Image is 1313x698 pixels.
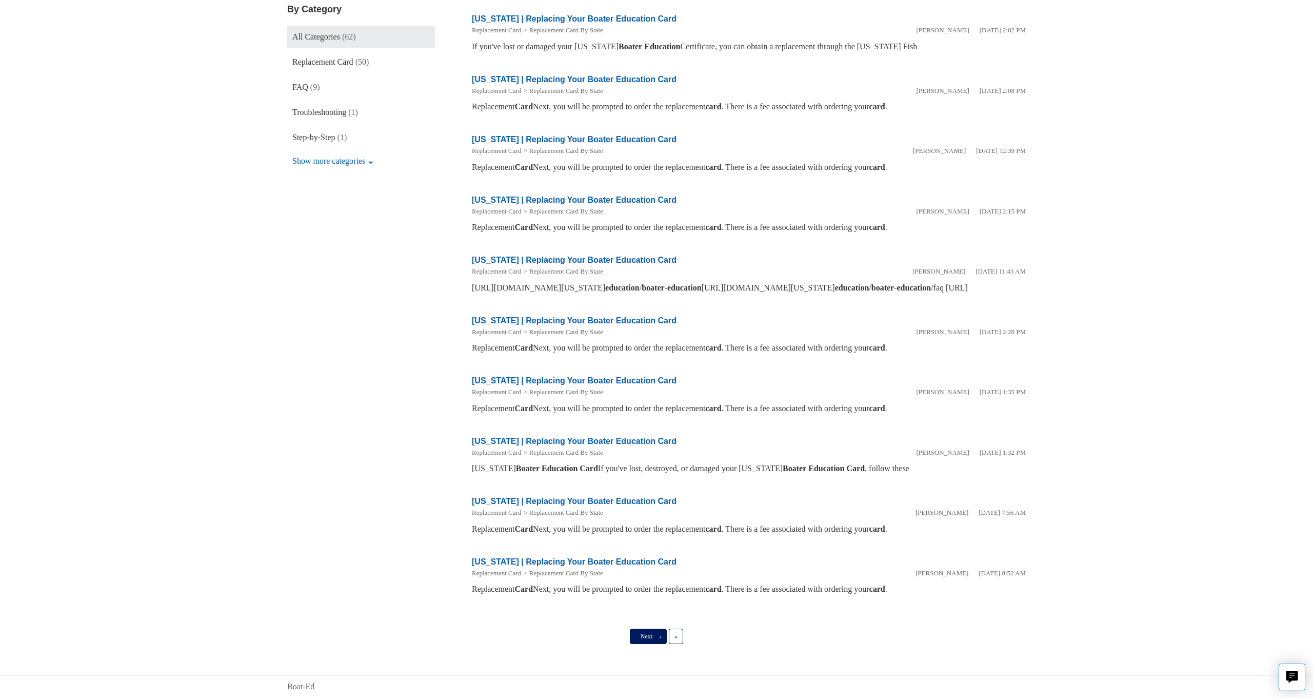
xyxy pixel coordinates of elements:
em: education [835,283,869,292]
li: [PERSON_NAME] [916,206,969,217]
div: Replacement Next, you will be prompted to order the replacement . There is a fee associated with ... [472,583,1026,595]
a: Replacement Card [472,449,521,456]
li: [PERSON_NAME] [916,508,968,518]
em: card [705,585,721,593]
a: Replacement Card (50) [287,51,435,73]
em: Boater [619,42,642,51]
a: Replacement Card [472,26,521,34]
em: education [667,283,702,292]
em: card [869,585,885,593]
span: Step-by-Step [292,133,335,142]
a: Replacement Card [472,207,521,215]
a: Replacement Card By State [529,509,603,516]
a: [US_STATE] | Replacing Your Boater Education Card [472,75,677,84]
a: Replacement Card [472,388,521,396]
em: Card [515,525,533,533]
a: Replacement Card [472,328,521,336]
em: card [705,163,721,171]
em: card [705,343,721,352]
li: [PERSON_NAME] [916,25,969,35]
a: Replacement Card [472,87,521,94]
em: card [705,223,721,231]
a: Replacement Card By State [529,26,603,34]
a: Replacement Card By State [529,449,603,456]
em: Card [515,343,533,352]
span: (9) [310,83,320,91]
li: Replacement Card [472,25,521,35]
li: Replacement Card [472,568,521,578]
span: All Categories [292,32,340,41]
li: Replacement Card [472,86,521,96]
a: All Categories (62) [287,26,435,48]
em: Education [542,464,578,473]
h3: By Category [287,3,435,16]
div: [URL][DOMAIN_NAME][US_STATE] / - [URL][DOMAIN_NAME][US_STATE] / - /faq [URL] [472,282,1026,294]
em: Card [847,464,865,473]
li: Replacement Card By State [521,508,603,518]
time: 05/22/2024, 08:52 [979,569,1026,577]
li: Replacement Card By State [521,387,603,397]
em: Card [580,464,598,473]
li: [PERSON_NAME] [913,146,966,156]
a: Replacement Card [472,509,521,516]
li: [PERSON_NAME] [916,387,969,397]
li: Replacement Card [472,448,521,458]
a: FAQ (9) [287,76,435,99]
li: Replacement Card [472,508,521,518]
time: 05/21/2024, 12:39 [976,147,1026,154]
a: Replacement Card By State [529,267,603,275]
span: (50) [355,57,369,66]
a: Replacement Card By State [529,147,603,154]
em: Boater [516,464,540,473]
li: [PERSON_NAME] [912,266,965,277]
li: Replacement Card [472,206,521,217]
time: 05/21/2024, 14:28 [980,328,1026,336]
a: [US_STATE] | Replacing Your Boater Education Card [472,256,677,264]
span: FAQ [292,83,308,91]
li: Replacement Card By State [521,448,603,458]
a: [US_STATE] | Replacing Your Boater Education Card [472,135,677,144]
em: boater [871,283,894,292]
em: card [705,404,721,413]
span: » [674,633,678,640]
a: Next [630,629,667,644]
li: Replacement Card [472,146,521,156]
a: Replacement Card [472,569,521,577]
em: Boater [783,464,806,473]
div: Replacement Next, you will be prompted to order the replacement . There is a fee associated with ... [472,101,1026,113]
span: Troubleshooting [292,108,346,117]
em: Education [808,464,844,473]
em: card [869,343,885,352]
button: Live chat [1279,664,1305,690]
a: [US_STATE] | Replacing Your Boater Education Card [472,316,677,325]
time: 05/21/2024, 14:15 [980,207,1026,215]
em: Card [515,585,533,593]
button: Show more categories [287,151,379,171]
em: boater [642,283,664,292]
li: Replacement Card By State [521,86,603,96]
em: card [705,102,721,111]
em: card [705,525,721,533]
div: Replacement Next, you will be prompted to order the replacement . There is a fee associated with ... [472,523,1026,535]
div: Replacement Next, you will be prompted to order the replacement . There is a fee associated with ... [472,402,1026,415]
time: 05/21/2024, 14:02 [980,26,1026,34]
em: card [869,525,885,533]
em: education [897,283,931,292]
li: Replacement Card By State [521,206,603,217]
em: card [869,102,885,111]
em: Card [515,102,533,111]
li: Replacement Card By State [521,327,603,337]
em: card [869,223,885,231]
li: Replacement Card By State [521,146,603,156]
a: Boat-Ed [287,681,314,693]
a: Troubleshooting (1) [287,101,435,124]
li: Replacement Card [472,266,521,277]
a: Replacement Card [472,147,521,154]
time: 05/21/2024, 14:08 [980,87,1026,94]
a: [US_STATE] | Replacing Your Boater Education Card [472,497,677,506]
em: Card [515,404,533,413]
span: Next [641,633,652,640]
a: [US_STATE] | Replacing Your Boater Education Card [472,196,677,204]
a: Replacement Card By State [529,87,603,94]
